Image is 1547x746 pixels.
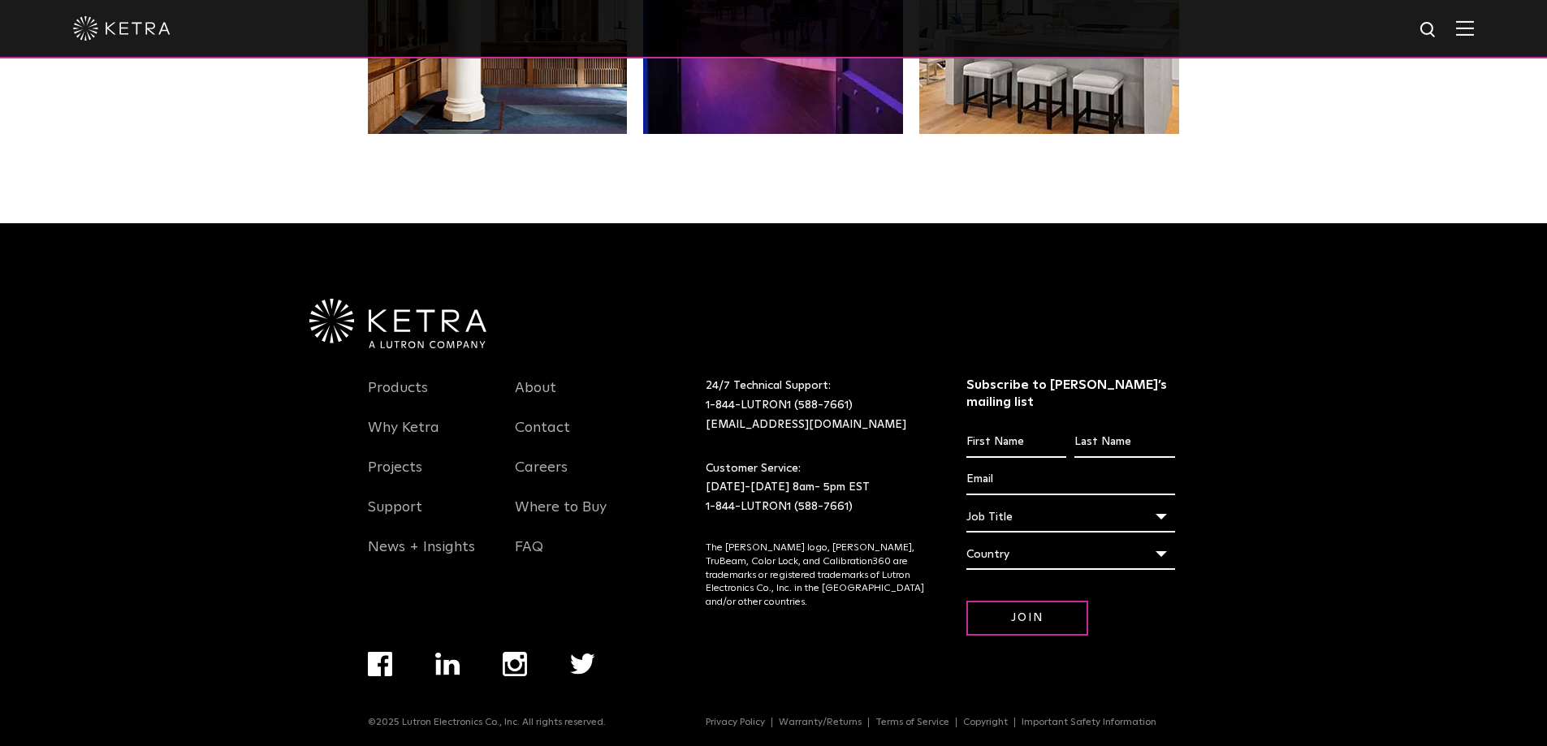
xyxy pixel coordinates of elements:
img: search icon [1419,20,1439,41]
a: Products [368,379,428,416]
img: instagram [503,652,527,676]
div: Navigation Menu [706,717,1179,728]
a: 1-844-LUTRON1 (588-7661) [706,501,853,512]
img: twitter [570,653,595,675]
a: Careers [515,459,568,496]
a: Copyright [957,718,1015,727]
p: The [PERSON_NAME] logo, [PERSON_NAME], TruBeam, Color Lock, and Calibration360 are trademarks or ... [706,541,926,610]
a: Warranty/Returns [772,718,869,727]
a: News + Insights [368,538,475,576]
a: Privacy Policy [699,718,772,727]
a: Where to Buy [515,498,607,536]
input: Last Name [1074,427,1174,458]
img: linkedin [435,653,460,675]
input: First Name [966,427,1066,458]
img: Ketra-aLutronCo_White_RGB [309,299,486,349]
div: Country [966,539,1175,570]
a: Important Safety Information [1015,718,1163,727]
input: Email [966,464,1175,495]
a: Why Ketra [368,419,439,456]
a: FAQ [515,538,543,576]
a: Terms of Service [869,718,957,727]
div: Navigation Menu [515,377,638,576]
input: Join [966,601,1088,636]
div: Navigation Menu [368,652,638,717]
p: 24/7 Technical Support: [706,377,926,434]
div: Job Title [966,502,1175,533]
a: 1-844-LUTRON1 (588-7661) [706,399,853,411]
h3: Subscribe to [PERSON_NAME]’s mailing list [966,377,1175,411]
a: Contact [515,419,570,456]
a: Projects [368,459,422,496]
img: ketra-logo-2019-white [73,16,171,41]
div: Navigation Menu [368,377,491,576]
img: facebook [368,652,392,676]
p: ©2025 Lutron Electronics Co., Inc. All rights reserved. [368,717,606,728]
a: About [515,379,556,416]
img: Hamburger%20Nav.svg [1456,20,1474,36]
a: Support [368,498,422,536]
p: Customer Service: [DATE]-[DATE] 8am- 5pm EST [706,459,926,517]
a: [EMAIL_ADDRESS][DOMAIN_NAME] [706,419,906,430]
